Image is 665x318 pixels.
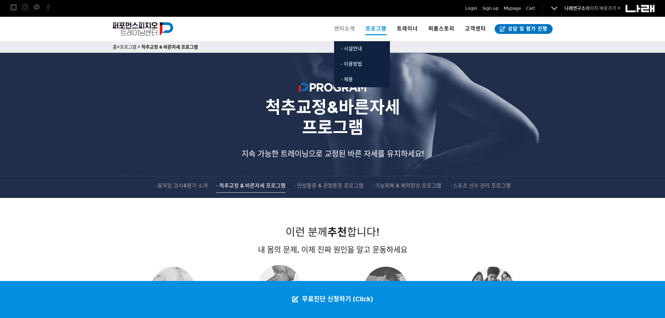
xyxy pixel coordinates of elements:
a: · 시설안내 [334,41,390,57]
a: Login [465,5,477,12]
span: 고객센터 [465,25,486,32]
span: · 스포츠 선수 관리 프로그램 [450,183,511,189]
span: 트레이너 [397,25,418,32]
img: 성장 청소년 - 예시 아이콘 [471,267,514,310]
span: 프로그램 [365,22,386,35]
a: Cart [526,5,535,12]
strong: 추천 [327,226,347,238]
strong: 척추교정&바른자세 [265,97,400,118]
a: · 기능회복 & 체력향상 프로그램 [372,182,441,192]
span: 이런 분께 합니다! [286,226,379,238]
a: · 척추교정 & 바른자세 프로그램 [216,182,286,193]
a: 홈 [113,44,117,50]
strong: 나래연구소 [564,6,585,11]
a: · 만성통증 & 관절통증 프로그램 [294,182,363,192]
span: · 기능회복 & 체력향상 프로그램 [372,183,441,189]
strong: 프로그램 [302,117,363,138]
a: · 스포츠 선수 관리 프로그램 [450,182,511,192]
a: · 움직임 검사&평가 소개 [155,182,208,192]
span: · 척추교정 & 바른자세 프로그램 [216,183,286,189]
a: 프로그램 [360,17,392,41]
span: · 움직임 검사&평가 소개 [155,183,208,189]
img: PROGRAM [299,83,366,95]
a: 무료진단 신청하기 (Click) [285,281,380,318]
a: 상담 및 평가 진행 [495,24,553,34]
span: · 채용 [341,76,353,82]
a: · 채용 [334,72,390,87]
span: · 이용방법 [341,61,362,67]
p: > > [113,43,553,51]
span: 상담 및 평가 진행 [506,25,547,32]
span: · 만성통증 & 관절통증 프로그램 [294,183,363,189]
a: 척추교정 & 바른자세 프로그램 [141,44,198,50]
span: 센터소개 [334,25,355,32]
span: 지속 가능한 트레이닝으로 교정된 바른 자세를 유지하세요! [242,149,424,158]
span: · 시설안내 [341,46,362,52]
span: 퍼폼스토리 [428,25,455,32]
a: · 이용방법 [334,57,390,72]
a: 퍼폼스토리 [423,17,460,41]
a: 프로그램 [120,44,136,50]
img: 거북목&오다리 - 예시 아이콘 [258,265,301,309]
a: 센터소개 [329,17,360,41]
a: Sign up [482,5,498,12]
a: 트레이너 [392,17,423,41]
span: 내 몸의 문제, 이제 진짜 원인을 알고 운동하세요 [258,245,407,254]
a: 고객센터 [460,17,491,41]
img: 자세불균형 - 예시 아이콘 [364,267,408,310]
a: Mypage [504,5,521,12]
a: 나래연구소페이지 바로가기 > [564,6,620,11]
img: 척추측만증 - 예시 아이콘 [151,267,195,310]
